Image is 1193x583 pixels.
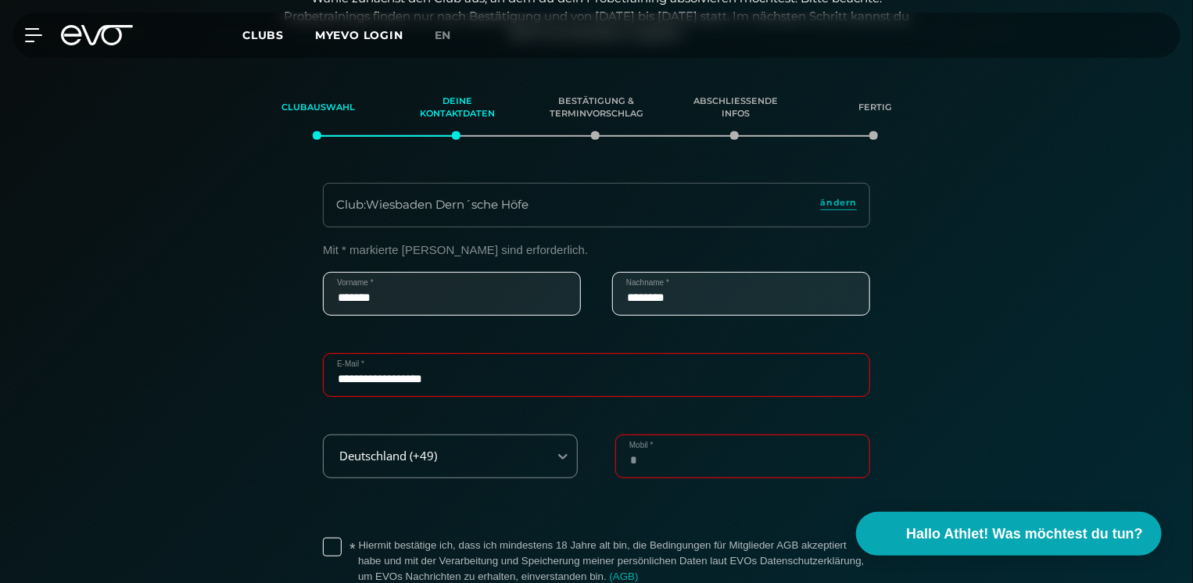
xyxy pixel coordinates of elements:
[242,27,315,42] a: Clubs
[821,196,857,214] a: ändern
[407,87,507,129] div: Deine Kontaktdaten
[323,243,870,256] p: Mit * markierte [PERSON_NAME] sind erforderlich.
[546,87,647,129] div: Bestätigung & Terminvorschlag
[242,28,284,42] span: Clubs
[336,196,528,214] div: Club : Wiesbaden Dern´sche Höfe
[435,27,471,45] a: en
[435,28,452,42] span: en
[315,28,403,42] a: MYEVO LOGIN
[825,87,925,129] div: Fertig
[906,524,1143,545] span: Hallo Athlet! Was möchtest du tun?
[856,512,1162,556] button: Hallo Athlet! Was möchtest du tun?
[610,570,639,582] a: (AGB)
[268,87,368,129] div: Clubauswahl
[325,449,537,463] div: Deutschland (+49)
[821,196,857,209] span: ändern
[686,87,786,129] div: Abschließende Infos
